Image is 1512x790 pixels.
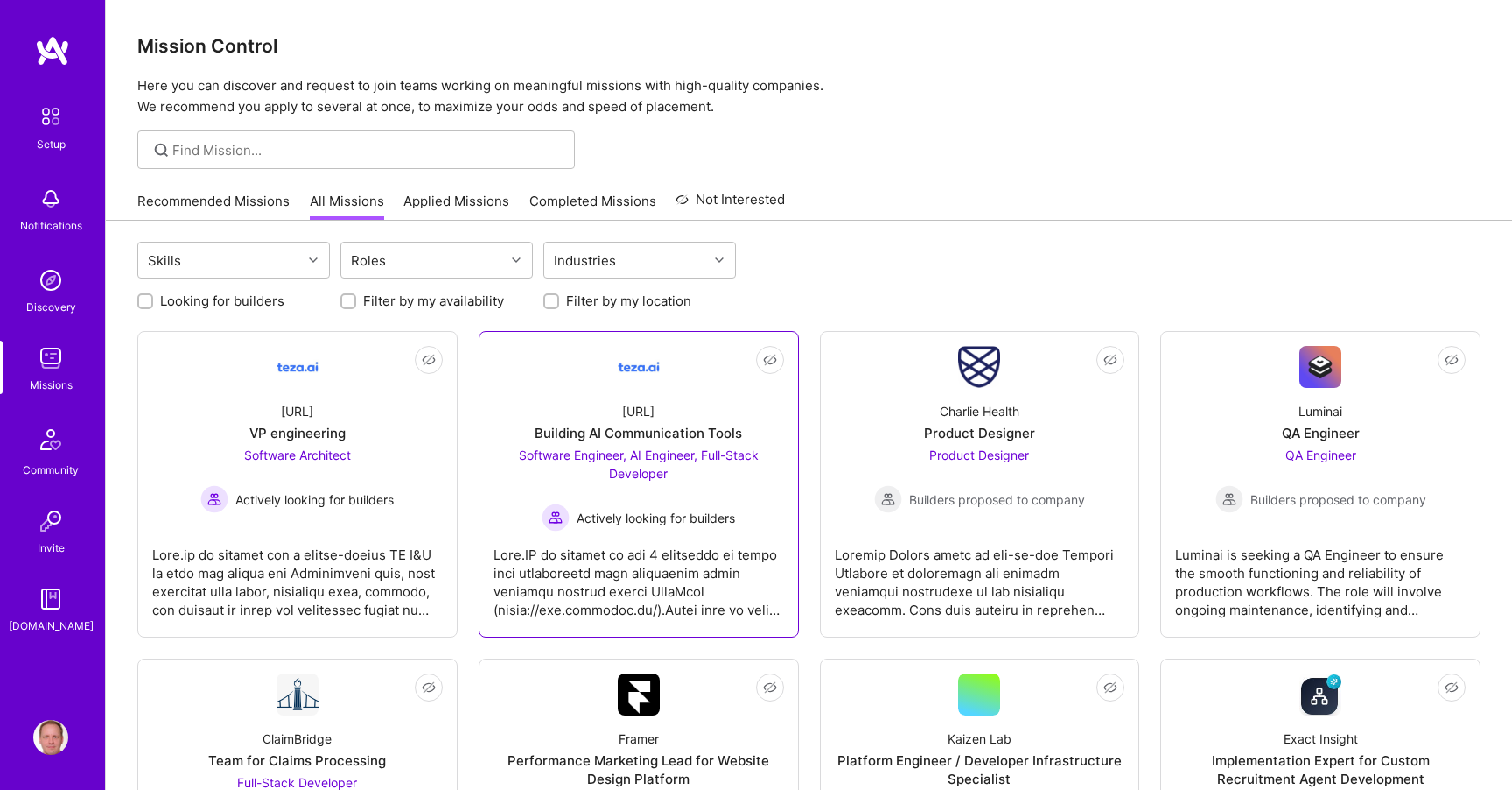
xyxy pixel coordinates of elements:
div: Setup [37,135,66,153]
i: icon EyeClosed [763,353,777,367]
img: bell [33,181,68,216]
label: Looking for builders [160,292,284,310]
div: [DOMAIN_NAME] [9,617,94,635]
div: Product Designer [924,424,1035,442]
img: Company Logo [276,346,318,388]
img: discovery [33,263,68,298]
div: Lore.ip do sitamet con a elitse-doeius TE I&U la etdo mag aliqua eni Adminimveni quis, nost exerc... [152,532,443,619]
div: Loremip Dolors ametc ad eli-se-doe Tempori Utlabore et doloremagn ali enimadm veniamqui nostrudex... [835,532,1125,619]
div: Charlie Health [940,402,1019,420]
i: icon EyeClosed [763,681,777,695]
div: Invite [38,539,65,557]
a: Completed Missions [529,192,656,221]
img: Company Logo [958,346,1000,388]
a: Not Interested [675,189,785,221]
span: Actively looking for builders [235,490,394,509]
img: Invite [33,504,68,539]
img: Company Logo [618,346,660,388]
span: Builders proposed to company [909,490,1085,509]
div: Performance Marketing Lead for Website Design Platform [493,751,784,788]
a: Company Logo[URL]VP engineeringSoftware Architect Actively looking for buildersActively looking f... [152,346,443,623]
i: icon EyeClosed [422,353,436,367]
div: Luminai is seeking a QA Engineer to ensure the smooth functioning and reliability of production w... [1175,532,1466,619]
div: Platform Engineer / Developer Infrastructure Specialist [835,751,1125,788]
div: Missions [30,376,73,394]
img: Builders proposed to company [874,485,902,513]
i: icon EyeClosed [1103,681,1117,695]
a: Recommended Missions [137,192,290,221]
div: Framer [619,730,659,748]
a: Company LogoCharlie HealthProduct DesignerProduct Designer Builders proposed to companyBuilders p... [835,346,1125,623]
img: Company Logo [618,674,660,716]
span: Actively looking for builders [577,509,735,527]
div: ClaimBridge [262,730,332,748]
i: icon Chevron [715,256,724,265]
img: teamwork [33,341,68,376]
img: Actively looking for builders [200,485,228,513]
span: Software Architect [244,448,351,462]
span: QA Engineer [1285,448,1356,462]
div: Roles [346,248,390,273]
div: Lore.IP do sitamet co adi 4 elitseddo ei tempo inci utlaboreetd magn aliquaenim admin veniamqu no... [493,532,784,619]
div: [URL] [281,402,313,420]
img: Builders proposed to company [1215,485,1243,513]
img: setup [32,98,69,135]
div: Team for Claims Processing [208,751,386,770]
div: Exact Insight [1284,730,1358,748]
i: icon SearchGrey [151,140,171,160]
span: Software Engineer, AI Engineer, Full-Stack Developer [519,448,759,481]
div: Discovery [26,298,76,316]
img: guide book [33,582,68,617]
p: Here you can discover and request to join teams working on meaningful missions with high-quality ... [137,75,1480,117]
div: Skills [143,248,185,273]
img: Actively looking for builders [542,504,570,532]
img: User Avatar [33,720,68,755]
a: All Missions [310,192,384,221]
div: Industries [549,248,620,273]
span: Full-Stack Developer [237,775,357,790]
div: [URL] [622,402,654,420]
img: Community [30,419,72,461]
a: Applied Missions [403,192,509,221]
input: Find Mission... [172,141,562,159]
i: icon EyeClosed [422,681,436,695]
i: icon EyeClosed [1103,353,1117,367]
label: Filter by my location [566,292,691,310]
div: Notifications [20,216,82,235]
i: icon Chevron [309,256,318,265]
a: User Avatar [29,720,73,755]
span: Builders proposed to company [1250,490,1426,509]
img: Company Logo [1299,674,1341,716]
div: Luminai [1298,402,1342,420]
a: Company LogoLuminaiQA EngineerQA Engineer Builders proposed to companyBuilders proposed to compan... [1175,346,1466,623]
span: Product Designer [929,448,1029,462]
label: Filter by my availability [363,292,504,310]
img: Company Logo [1299,346,1341,388]
a: Company Logo[URL]Building AI Communication ToolsSoftware Engineer, AI Engineer, Full-Stack Develo... [493,346,784,623]
h3: Mission Control [137,35,1480,57]
div: Implementation Expert for Custom Recruitment Agent Development [1175,751,1466,788]
img: Company Logo [276,674,318,716]
i: icon Chevron [512,256,521,265]
img: logo [35,35,70,67]
div: Kaizen Lab [948,730,1011,748]
div: Building AI Communication Tools [535,424,742,442]
div: QA Engineer [1282,424,1360,442]
div: Community [23,461,79,479]
i: icon EyeClosed [1445,353,1459,367]
i: icon EyeClosed [1445,681,1459,695]
div: VP engineering [249,424,346,442]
